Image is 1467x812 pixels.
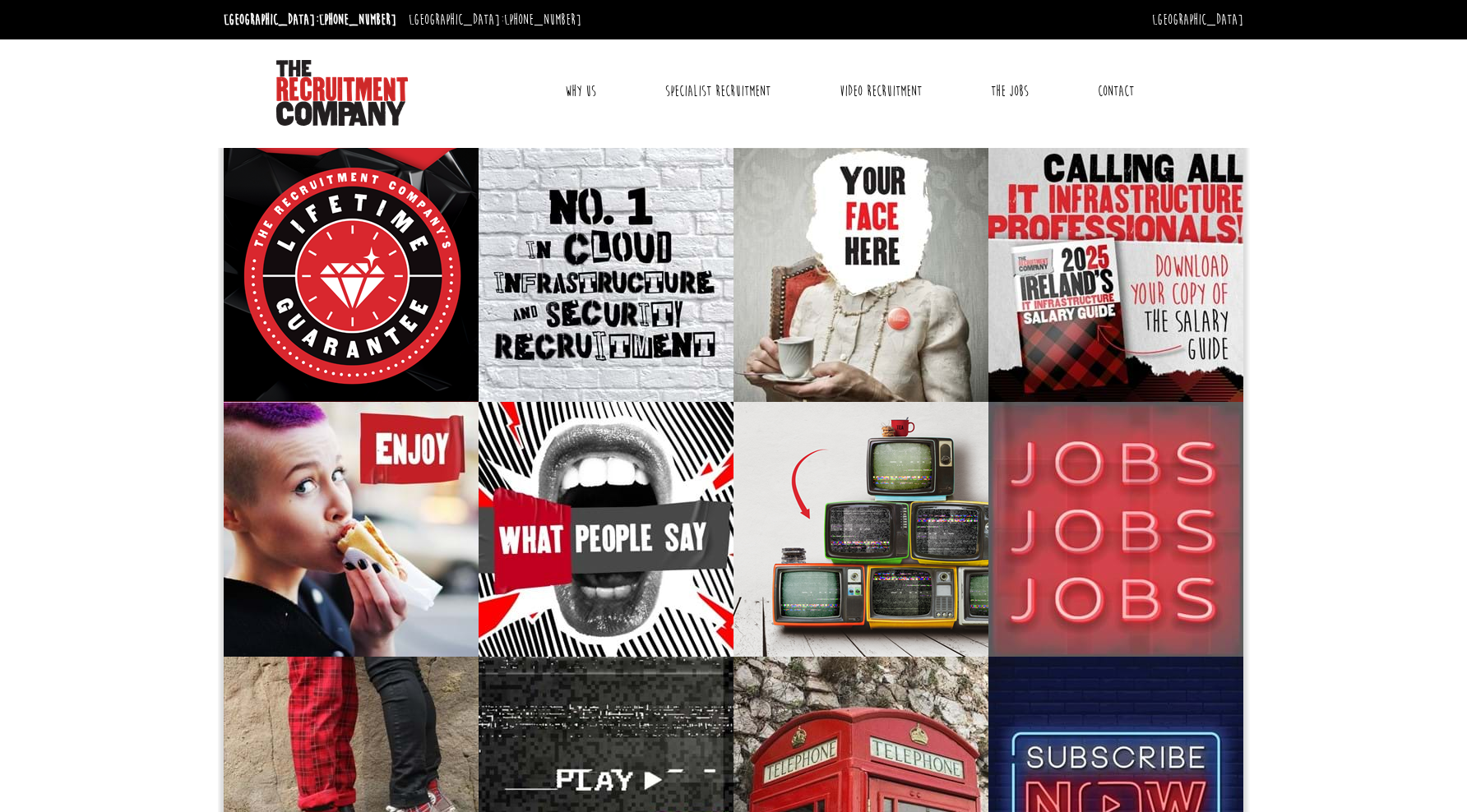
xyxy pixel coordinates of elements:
[405,7,585,33] li: [GEOGRAPHIC_DATA]:
[553,71,609,112] a: Why Us
[276,60,408,126] img: The Recruitment Company
[319,11,396,29] a: [PHONE_NUMBER]
[504,11,581,29] a: [PHONE_NUMBER]
[220,7,400,33] li: [GEOGRAPHIC_DATA]:
[979,71,1041,112] a: The Jobs
[653,71,783,112] a: Specialist Recruitment
[827,71,934,112] a: Video Recruitment
[1085,71,1146,112] a: Contact
[1152,11,1243,29] a: [GEOGRAPHIC_DATA]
